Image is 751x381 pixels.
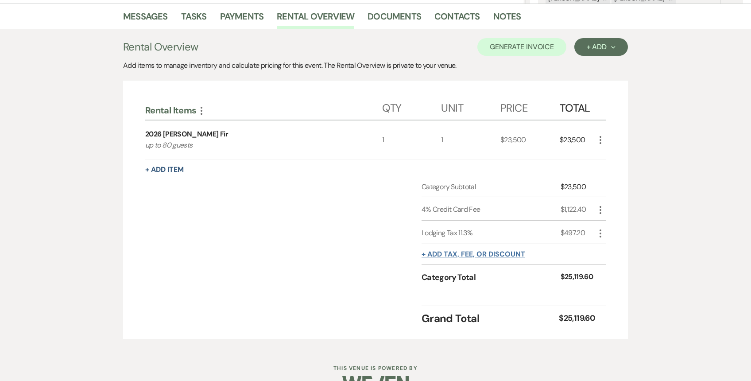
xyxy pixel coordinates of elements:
button: + Add Item [145,166,184,173]
a: Contacts [434,9,480,29]
a: Notes [493,9,521,29]
button: + Add [574,38,628,56]
div: Price [500,93,560,120]
div: $23,500 [560,121,595,159]
div: Total [560,93,595,120]
div: Category Subtotal [422,182,561,192]
div: $23,500 [561,182,595,192]
a: Documents [368,9,421,29]
p: up to 80 guests [145,140,358,151]
a: Messages [123,9,168,29]
a: Tasks [181,9,207,29]
div: $497.20 [561,228,595,238]
div: 4% Credit Card Fee [422,204,561,215]
button: + Add tax, fee, or discount [422,251,525,258]
div: 2026 [PERSON_NAME] Fir [145,129,228,140]
div: $23,500 [500,121,560,159]
div: Qty [382,93,441,120]
div: Unit [441,93,500,120]
div: $25,119.60 [561,272,595,284]
button: Generate Invoice [477,38,566,56]
div: $1,122.40 [561,204,595,215]
div: Category Total [422,272,561,284]
div: + Add [587,43,616,51]
div: 1 [382,121,441,159]
div: Grand Total [422,311,559,327]
div: 1 [441,121,500,159]
div: Add items to manage inventory and calculate pricing for this event. The Rental Overview is privat... [123,60,628,71]
div: Lodging Tax 11.3% [422,228,561,238]
div: $25,119.60 [559,312,595,324]
h3: Rental Overview [123,39,198,55]
div: Rental Items [145,105,382,116]
a: Payments [220,9,264,29]
a: Rental Overview [277,9,354,29]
